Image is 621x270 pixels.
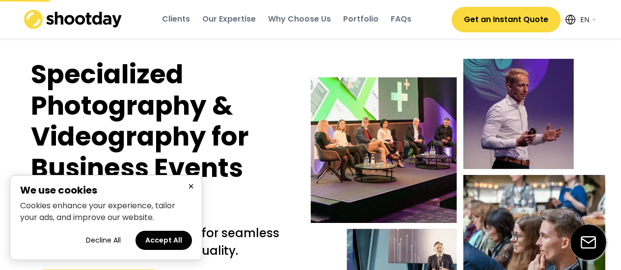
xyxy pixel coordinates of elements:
[268,14,331,25] div: Why Choose Us
[76,231,131,250] button: Decline all cookies
[566,15,575,25] img: Icon%20feather-globe%20%281%29.svg
[452,7,561,32] button: Get an Instant Quote
[31,59,291,215] h1: Specialized Photography & Videography for Business Events Worldwide
[20,185,192,195] h2: We use cookies
[20,200,192,223] p: Cookies enhance your experience, tailor your ads, and improve our website.
[202,14,256,25] div: Our Expertise
[185,180,197,193] button: Close cookie banner
[24,10,122,29] img: shootday_logo.png
[570,224,606,260] img: email-icon%20%281%29.svg
[343,14,378,25] div: Portfolio
[162,14,190,25] div: Clients
[135,231,192,250] button: Accept all cookies
[391,14,411,25] div: FAQs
